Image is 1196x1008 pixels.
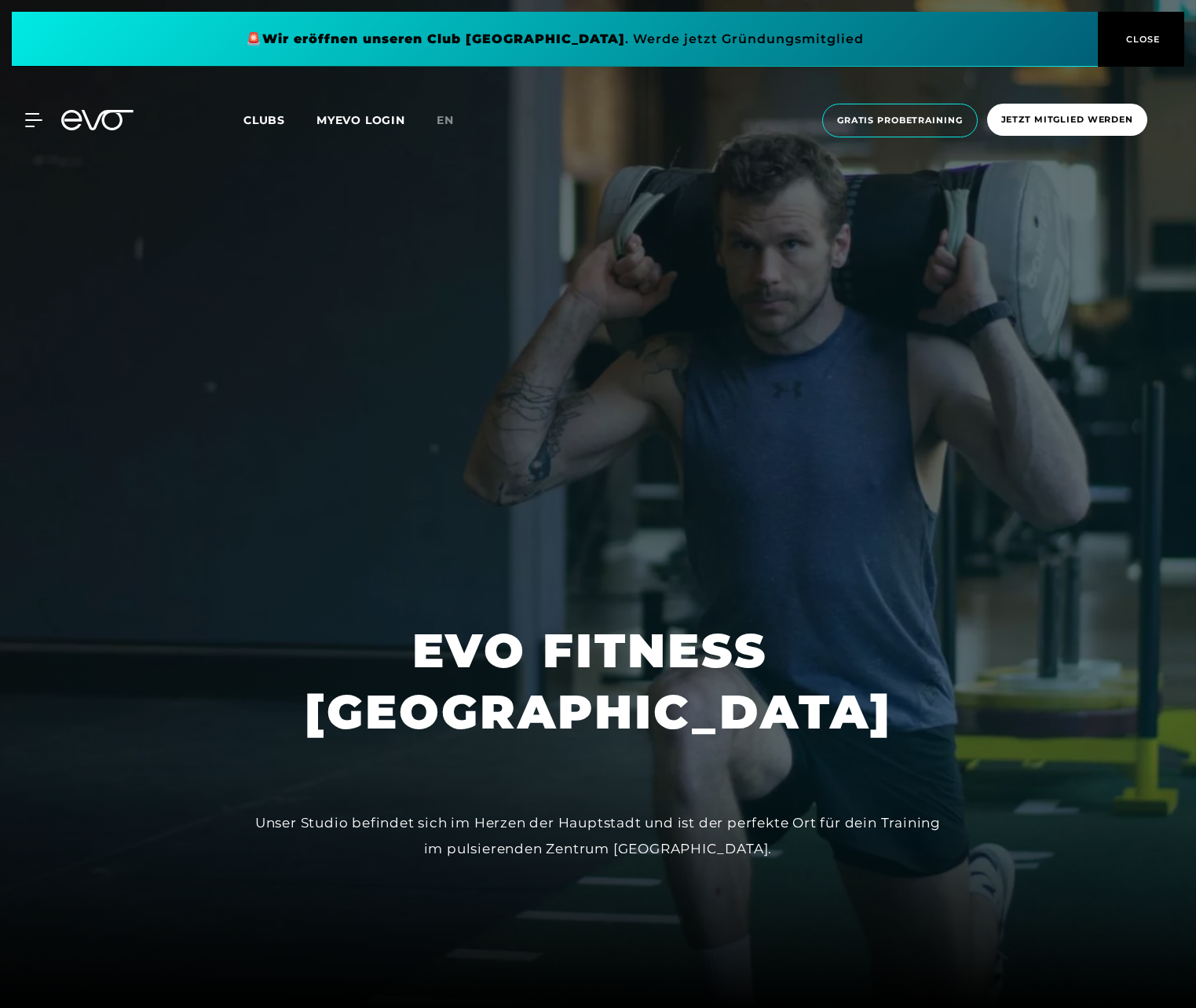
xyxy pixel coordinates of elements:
[243,113,285,127] span: Clubs
[1001,113,1133,126] span: Jetzt Mitglied werden
[245,810,952,861] div: Unser Studio befindet sich im Herzen der Hauptstadt und ist der perfekte Ort für dein Training im...
[243,112,316,127] a: Clubs
[837,114,963,127] span: Gratis Probetraining
[817,104,982,137] a: Gratis Probetraining
[1122,32,1161,46] span: CLOSE
[305,620,892,743] h1: EVO FITNESS [GEOGRAPHIC_DATA]
[1098,12,1184,67] button: CLOSE
[982,104,1152,137] a: Jetzt Mitglied werden
[437,113,454,127] span: en
[437,111,473,130] a: en
[316,113,405,127] a: MYEVO LOGIN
